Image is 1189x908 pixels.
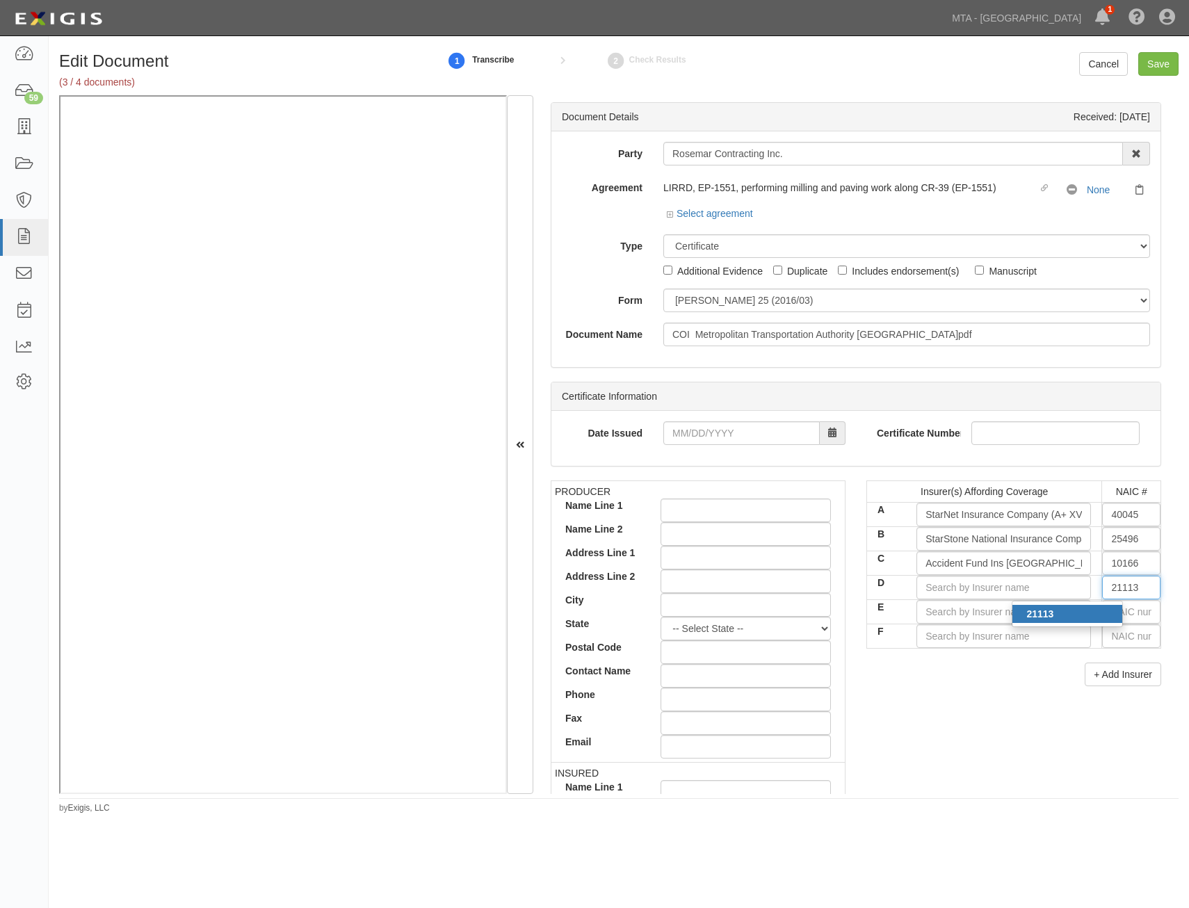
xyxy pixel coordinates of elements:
[989,263,1036,278] div: Manuscript
[551,382,1160,411] div: Certificate Information
[472,55,514,65] small: Transcribe
[555,640,650,654] label: Postal Code
[667,208,753,219] a: Select agreement
[555,688,650,702] label: Phone
[916,576,1091,599] input: Search by Insurer name
[555,664,650,678] label: Contact Name
[24,92,43,104] div: 59
[945,4,1088,32] a: MTA - [GEOGRAPHIC_DATA]
[867,527,906,541] label: B
[975,266,984,275] input: Manuscript
[1102,624,1160,648] input: NAIC number
[916,551,1091,575] input: Search by Insurer name
[551,176,653,195] label: Agreement
[1138,52,1179,76] input: Save
[59,52,419,70] h1: Edit Document
[663,181,1038,195] div: LIRRD, EP-1551, performing milling and paving work along CR-39 (EP-1551)
[867,624,906,638] label: F
[787,263,827,278] div: Duplicate
[555,593,650,607] label: City
[1102,503,1160,526] input: NAIC number
[555,498,650,512] label: Name Line 1
[1129,10,1145,26] i: Help Center - Complianz
[1079,52,1128,76] a: Cancel
[551,289,653,307] label: Form
[867,600,906,614] label: E
[10,6,106,31] img: logo-5460c22ac91f19d4615b14bd174203de0afe785f0fc80cf4dbbc73dc1793850b.png
[59,802,110,814] small: by
[852,263,959,278] div: Includes endorsement(s)
[916,600,1091,624] input: Search by Insurer name
[916,624,1091,648] input: Search by Insurer name
[1102,600,1160,624] input: NAIC number
[446,53,467,70] strong: 1
[1074,110,1150,124] div: Received: [DATE]
[551,142,653,161] label: Party
[1085,663,1161,686] button: + Add Insurer
[551,421,653,440] label: Date Issued
[446,45,467,75] a: 1
[1102,576,1160,599] input: NAIC number
[838,266,847,275] input: Includes endorsement(s)
[555,735,650,749] label: Email
[555,569,650,583] label: Address Line 2
[867,480,1102,502] td: Insurer(s) Affording Coverage
[1102,527,1160,551] input: NAIC number
[562,110,639,124] div: Document Details
[1041,185,1053,192] i: Linked agreement
[916,503,1091,526] input: Search by Insurer name
[629,55,686,65] small: Check Results
[773,266,782,275] input: Duplicate
[555,780,650,794] label: Name Line 1
[1067,185,1084,195] i: No Coverage
[606,45,626,75] a: Check Results
[1102,480,1161,502] td: NAIC #
[1026,608,1053,619] strong: 21113
[1087,184,1110,195] a: None
[663,421,820,445] input: MM/DD/YYYY
[551,480,846,762] td: PRODUCER
[555,546,650,560] label: Address Line 1
[866,421,961,440] label: Certificate Number
[867,576,906,590] label: D
[606,53,626,70] strong: 2
[59,77,419,88] h5: (3 / 4 documents)
[551,323,653,341] label: Document Name
[663,266,672,275] input: Additional Evidence
[555,522,650,536] label: Name Line 2
[551,234,653,253] label: Type
[1102,551,1160,575] input: NAIC number
[677,263,763,278] div: Additional Evidence
[68,803,110,813] a: Exigis, LLC
[867,503,906,517] label: A
[555,711,650,725] label: Fax
[555,617,650,631] label: State
[867,551,906,565] label: C
[916,527,1091,551] input: Search by Insurer name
